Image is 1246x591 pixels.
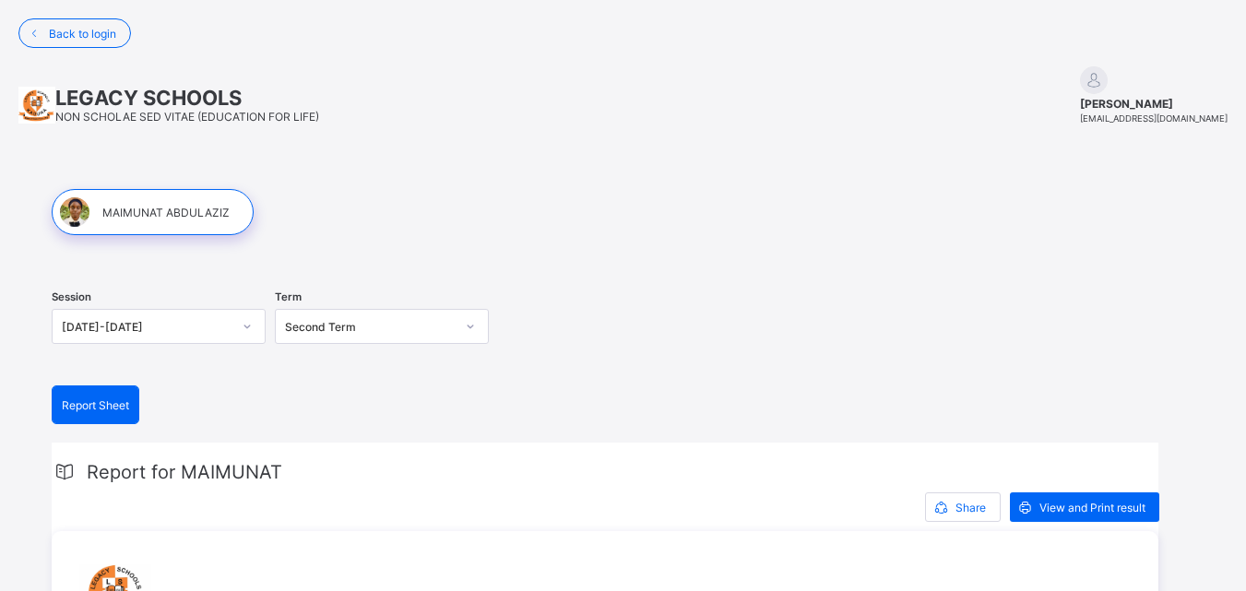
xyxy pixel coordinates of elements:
span: Session [52,290,91,303]
img: default.svg [1080,66,1108,94]
div: Second Term [285,320,455,334]
div: [DATE]-[DATE] [62,320,231,334]
img: School logo [18,87,55,124]
span: Term [275,290,302,303]
span: Back to login [49,27,116,41]
span: LEGACY SCHOOLS [55,86,319,110]
span: Report for MAIMUNAT [87,461,282,483]
span: Report Sheet [62,398,129,412]
span: [PERSON_NAME] [1080,97,1228,111]
span: NON SCHOLAE SED VITAE (EDUCATION FOR LIFE) [55,110,319,124]
span: Share [955,501,986,514]
span: View and Print result [1039,501,1145,514]
span: [EMAIL_ADDRESS][DOMAIN_NAME] [1080,113,1228,124]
